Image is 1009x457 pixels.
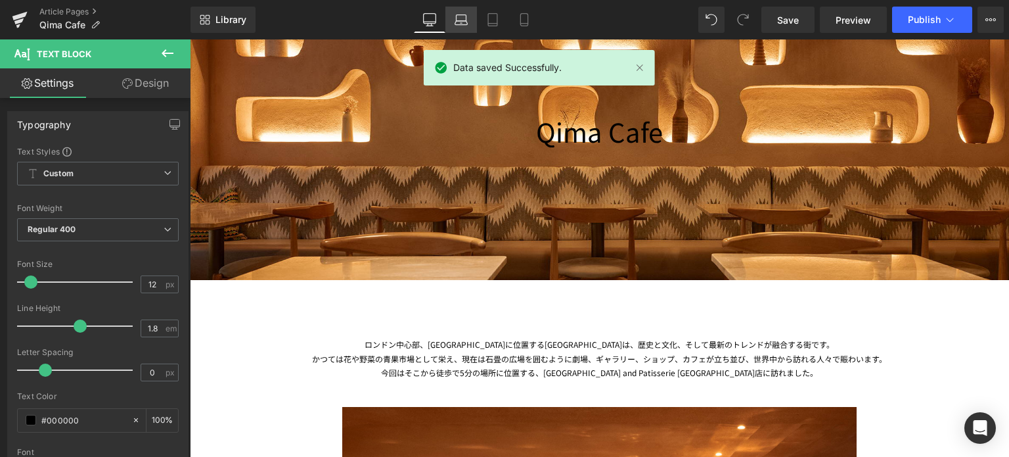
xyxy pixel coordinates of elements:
button: More [977,7,1004,33]
span: Text Block [37,49,91,59]
span: Data saved Successfully. [453,60,562,75]
a: Desktop [414,7,445,33]
div: Font Size [17,260,179,269]
a: Preview [820,7,887,33]
a: Design [98,68,193,98]
a: Laptop [445,7,477,33]
div: Letter Spacing [17,348,179,357]
div: かつては花や野菜の青果市場として栄え、現在は石畳の広場を囲むように劇場、ギャラリー、ショップ、カフェが立ち並び、世界中から訪れる人々で賑わいます。 [26,312,794,327]
a: Tablet [477,7,508,33]
div: % [146,409,178,432]
b: Regular 400 [28,224,76,234]
span: Save [777,13,799,27]
span: Qima Cafe [39,20,85,30]
button: Undo [698,7,725,33]
a: Mobile [508,7,540,33]
div: Text Styles [17,146,179,156]
span: Publish [908,14,941,25]
div: Line Height [17,304,179,313]
div: ロンドン中心部、[GEOGRAPHIC_DATA]に位置する[GEOGRAPHIC_DATA]は、歴史と文化、そして最新のトレンドが融合する街です。 [26,298,794,341]
a: Article Pages [39,7,191,17]
span: Library [215,14,246,26]
b: Custom [43,168,74,180]
input: Color [41,413,125,427]
button: Redo [730,7,756,33]
span: em [166,324,177,333]
span: Qima Cafe [346,73,473,111]
div: Typography [17,112,71,130]
span: Preview [836,13,871,27]
div: Text Color [17,392,179,401]
span: px [166,368,177,377]
a: New Library [191,7,256,33]
div: Font Weight [17,204,179,213]
button: Publish [892,7,972,33]
div: Open Intercom Messenger [964,412,996,444]
span: px [166,280,177,289]
div: 今回はそこから徒歩で5分の場所に位置する、[GEOGRAPHIC_DATA] and Patisserie [GEOGRAPHIC_DATA]店に訪れました。 [26,326,794,341]
div: Font [17,448,179,457]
